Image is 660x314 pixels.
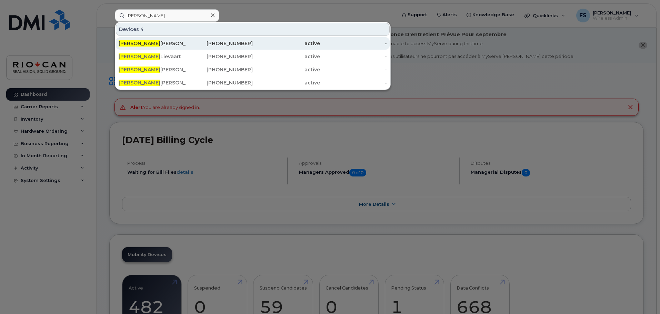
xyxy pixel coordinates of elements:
[116,37,390,50] a: [PERSON_NAME][PERSON_NAME][PHONE_NUMBER]active-
[320,53,387,60] div: -
[119,66,186,73] div: [PERSON_NAME]
[119,53,160,60] span: [PERSON_NAME]
[119,67,160,73] span: [PERSON_NAME]
[320,79,387,86] div: -
[119,40,160,47] span: [PERSON_NAME]
[116,50,390,63] a: [PERSON_NAME]Lievaart[PHONE_NUMBER]active-
[186,66,253,73] div: [PHONE_NUMBER]
[253,79,320,86] div: active
[116,77,390,89] a: [PERSON_NAME][PERSON_NAME][PHONE_NUMBER]active-
[119,79,186,86] div: [PERSON_NAME]
[186,53,253,60] div: [PHONE_NUMBER]
[320,40,387,47] div: -
[116,23,390,36] div: Devices
[140,26,144,33] span: 4
[119,80,160,86] span: [PERSON_NAME]
[116,63,390,76] a: [PERSON_NAME][PERSON_NAME][PHONE_NUMBER]active-
[119,40,186,47] div: [PERSON_NAME]
[253,66,320,73] div: active
[186,40,253,47] div: [PHONE_NUMBER]
[320,66,387,73] div: -
[253,40,320,47] div: active
[186,79,253,86] div: [PHONE_NUMBER]
[119,53,186,60] div: Lievaart
[253,53,320,60] div: active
